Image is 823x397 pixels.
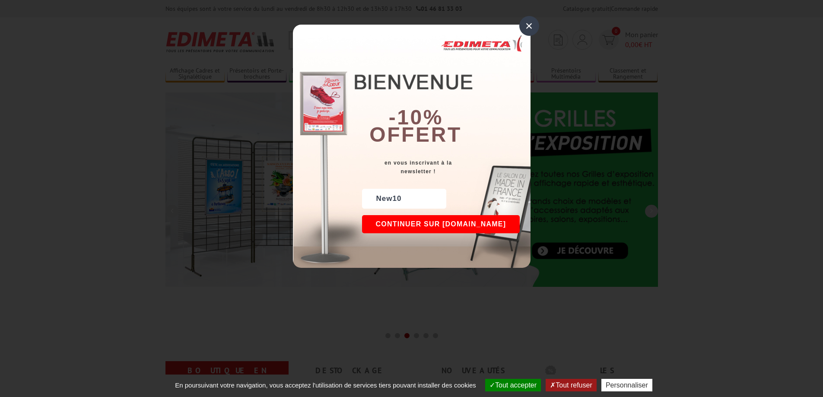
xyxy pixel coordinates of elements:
[389,106,443,129] b: -10%
[485,379,541,391] button: Tout accepter
[171,381,480,389] span: En poursuivant votre navigation, vous acceptez l'utilisation de services tiers pouvant installer ...
[601,379,652,391] button: Personnaliser (fenêtre modale)
[546,379,596,391] button: Tout refuser
[362,189,446,209] div: New10
[362,159,531,176] div: en vous inscrivant à la newsletter !
[369,123,462,146] font: offert
[519,16,539,36] div: ×
[362,215,520,233] button: Continuer sur [DOMAIN_NAME]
